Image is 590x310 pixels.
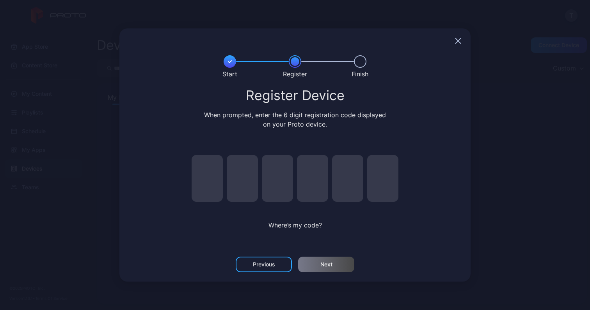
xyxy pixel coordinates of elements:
span: Where’s my code? [268,221,322,229]
div: Register Device [129,88,461,102]
input: pin code 4 of 6 [297,155,328,202]
div: Finish [352,69,368,79]
button: Previous [236,257,292,272]
input: pin code 5 of 6 [332,155,363,202]
input: pin code 6 of 6 [367,155,398,202]
div: Register [283,69,307,79]
div: Next [320,261,332,268]
input: pin code 2 of 6 [227,155,258,202]
div: Previous [253,261,275,268]
input: pin code 3 of 6 [262,155,293,202]
button: Next [298,257,354,272]
div: Start [222,69,237,79]
div: When prompted, enter the 6 digit registration code displayed on your Proto device. [203,110,388,129]
input: pin code 1 of 6 [192,155,223,202]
